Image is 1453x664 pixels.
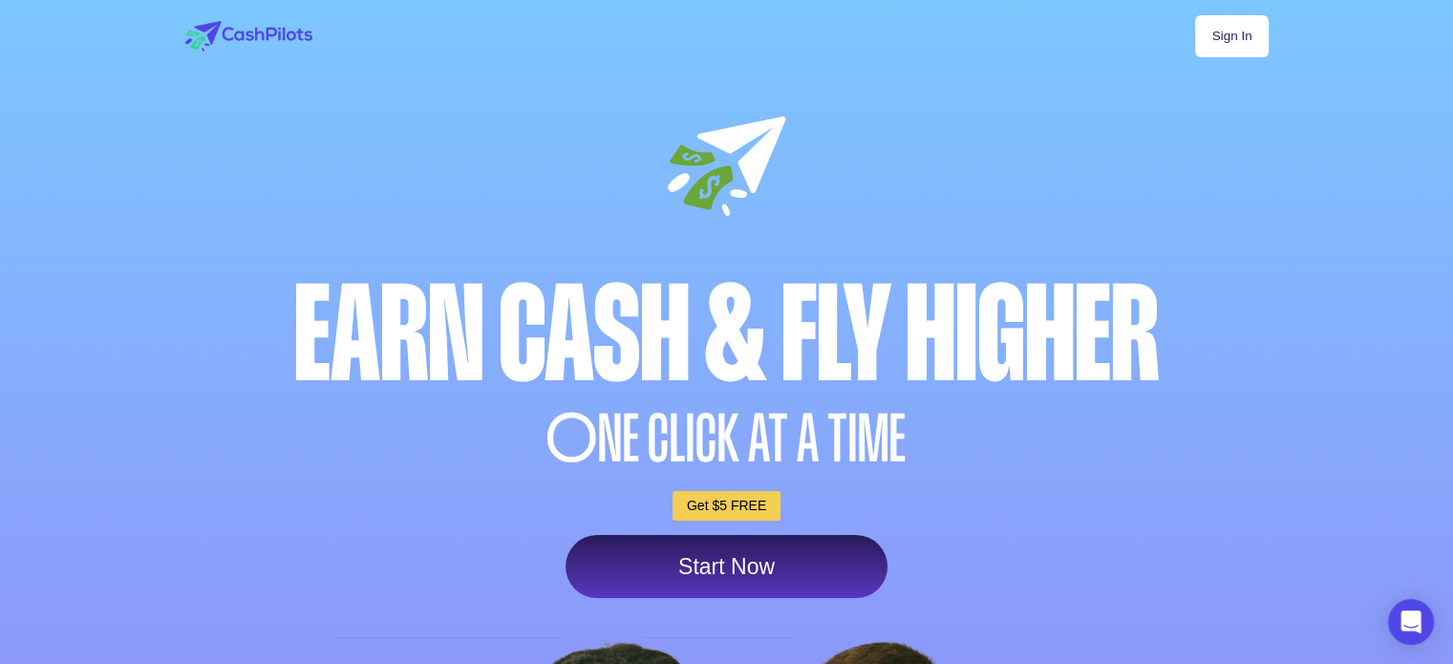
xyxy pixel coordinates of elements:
[546,406,598,472] span: O
[181,406,1273,472] div: NE CLICK AT A TIME
[1388,599,1434,645] div: Open Intercom Messenger
[181,268,1273,401] div: Earn Cash & Fly higher
[673,491,780,521] a: Get $5 FREE
[566,535,887,598] a: Start Now
[1195,15,1268,57] a: Sign In
[185,21,312,52] img: logo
